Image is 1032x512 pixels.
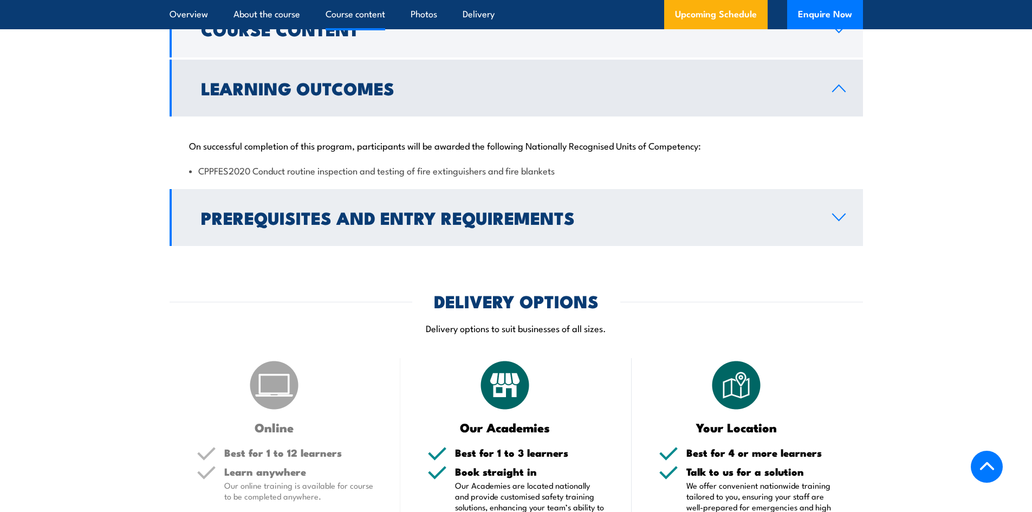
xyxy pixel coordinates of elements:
[170,322,863,334] p: Delivery options to suit businesses of all sizes.
[686,448,836,458] h5: Best for 4 or more learners
[455,448,605,458] h5: Best for 1 to 3 learners
[170,189,863,246] a: Prerequisites and Entry Requirements
[201,80,815,95] h2: Learning Outcomes
[197,421,352,433] h3: Online
[224,480,374,502] p: Our online training is available for course to be completed anywhere.
[659,421,814,433] h3: Your Location
[455,466,605,477] h5: Book straight in
[427,421,583,433] h3: Our Academies
[201,210,815,225] h2: Prerequisites and Entry Requirements
[189,140,843,151] p: On successful completion of this program, participants will be awarded the following Nationally R...
[201,21,815,36] h2: Course Content
[434,293,599,308] h2: DELIVERY OPTIONS
[189,164,843,177] li: CPPFES2020 Conduct routine inspection and testing of fire extinguishers and fire blankets
[224,466,374,477] h5: Learn anywhere
[224,448,374,458] h5: Best for 1 to 12 learners
[686,466,836,477] h5: Talk to us for a solution
[170,60,863,116] a: Learning Outcomes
